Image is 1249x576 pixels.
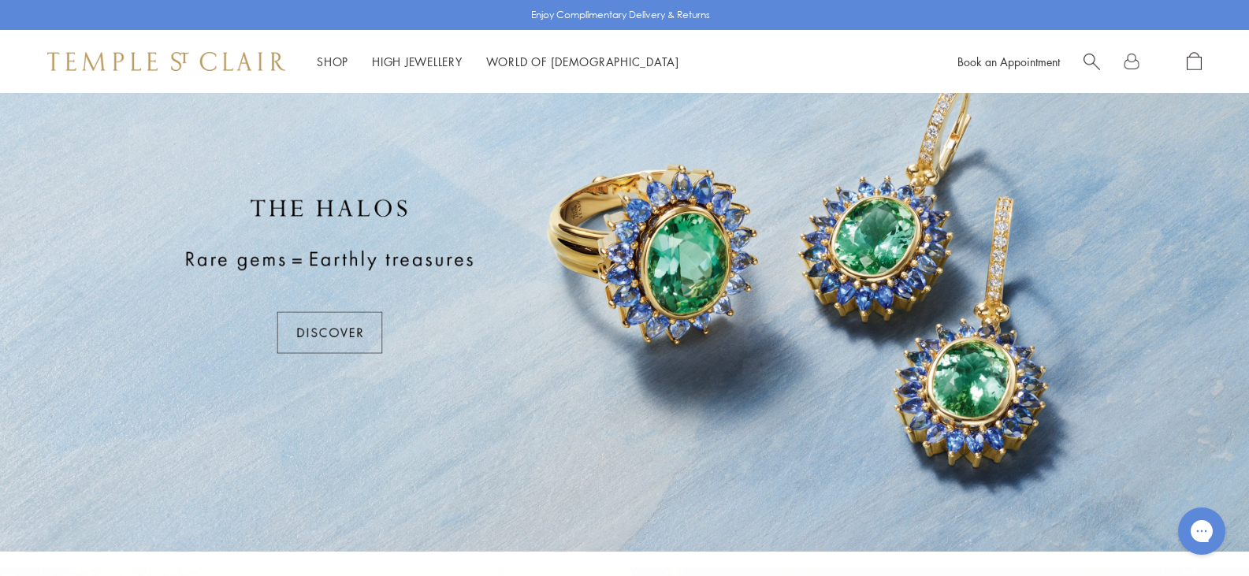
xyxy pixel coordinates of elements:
[1187,52,1202,72] a: Open Shopping Bag
[957,54,1060,69] a: Book an Appointment
[47,52,285,71] img: Temple St. Clair
[1170,502,1233,560] iframe: Gorgias live chat messenger
[317,54,348,69] a: ShopShop
[486,54,679,69] a: World of [DEMOGRAPHIC_DATA]World of [DEMOGRAPHIC_DATA]
[317,52,679,72] nav: Main navigation
[531,7,710,23] p: Enjoy Complimentary Delivery & Returns
[372,54,463,69] a: High JewelleryHigh Jewellery
[1084,52,1100,72] a: Search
